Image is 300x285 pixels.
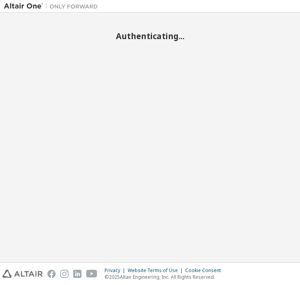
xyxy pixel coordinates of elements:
[185,267,226,274] div: Cookie Consent
[4,31,296,41] h2: Authenticating...
[4,2,102,10] img: Altair One
[86,270,98,278] img: youtube.svg
[2,270,43,278] img: altair_logo.svg
[105,274,226,280] p: © 2025 Altair Engineering, Inc. All Rights Reserved.
[47,270,56,278] img: facebook.svg
[60,270,69,278] img: instagram.svg
[73,270,81,278] img: linkedin.svg
[105,267,128,274] div: Privacy
[128,267,185,274] div: Website Terms of Use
